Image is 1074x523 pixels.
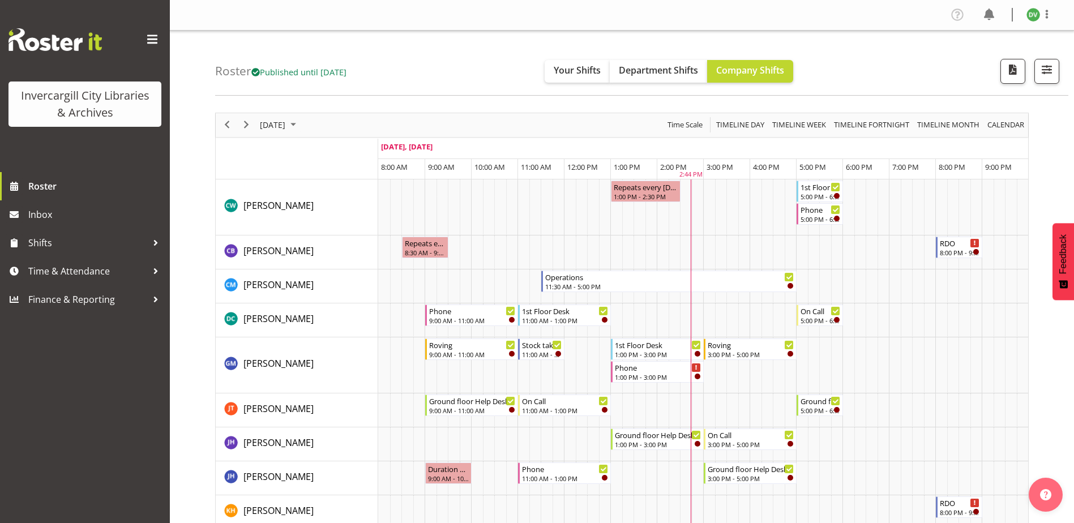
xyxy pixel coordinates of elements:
td: Catherine Wilson resource [216,179,378,235]
div: 9:00 AM - 10:00 AM [428,474,469,483]
button: Month [986,118,1026,132]
span: [PERSON_NAME] [243,402,314,415]
span: 8:00 AM [381,162,408,172]
span: Time & Attendance [28,263,147,280]
div: On Call [801,305,840,316]
div: previous period [217,113,237,137]
div: Catherine Wilson"s event - Phone Begin From Friday, October 10, 2025 at 5:00:00 PM GMT+13:00 Ends... [797,203,843,225]
td: Glen Tomlinson resource [216,393,378,427]
div: 9:00 AM - 11:00 AM [429,350,515,359]
div: 9:00 AM - 11:00 AM [429,406,515,415]
div: 1st Floor Desk [615,339,701,350]
div: Roving [429,339,515,350]
span: 9:00 PM [985,162,1012,172]
div: 8:30 AM - 9:30 AM [405,248,446,257]
a: [PERSON_NAME] [243,312,314,325]
div: Repeats every [DATE] - [PERSON_NAME] [405,237,446,248]
button: Fortnight [832,118,912,132]
span: 5:00 PM [799,162,826,172]
span: Roster [28,178,164,195]
button: Feedback - Show survey [1052,223,1074,300]
div: Phone [429,305,515,316]
div: Ground floor Help Desk [708,463,794,474]
div: RDO [940,237,979,248]
button: Filter Shifts [1034,59,1059,84]
div: 11:30 AM - 5:00 PM [545,282,794,291]
div: Donald Cunningham"s event - On Call Begin From Friday, October 10, 2025 at 5:00:00 PM GMT+13:00 E... [797,305,843,326]
div: Donald Cunningham"s event - Phone Begin From Friday, October 10, 2025 at 9:00:00 AM GMT+13:00 End... [425,305,518,326]
div: next period [237,113,256,137]
div: Operations [545,271,794,282]
span: Finance & Reporting [28,291,147,308]
div: 1:00 PM - 3:00 PM [615,372,701,381]
div: Cindy Mulrooney"s event - Operations Begin From Friday, October 10, 2025 at 11:30:00 AM GMT+13:00... [541,271,797,292]
div: 5:00 PM - 6:00 PM [801,406,840,415]
div: Phone [615,362,701,373]
span: Timeline Day [715,118,765,132]
div: 2:44 PM [679,170,703,179]
div: 1st Floor Desk [522,305,608,316]
div: Roving [708,339,794,350]
div: Jillian Hunter"s event - Phone Begin From Friday, October 10, 2025 at 11:00:00 AM GMT+13:00 Ends ... [518,462,611,484]
div: Gabriel McKay Smith"s event - 1st Floor Desk Begin From Friday, October 10, 2025 at 1:00:00 PM GM... [611,338,704,360]
button: Download a PDF of the roster for the current day [1000,59,1025,84]
span: Timeline Month [916,118,981,132]
div: Glen Tomlinson"s event - Ground floor Help Desk Begin From Friday, October 10, 2025 at 9:00:00 AM... [425,395,518,416]
a: [PERSON_NAME] [243,470,314,483]
div: 3:00 PM - 5:00 PM [708,440,794,449]
button: Department Shifts [610,60,707,83]
div: 11:00 AM - 1:00 PM [522,406,608,415]
span: 12:00 PM [567,162,598,172]
div: Catherine Wilson"s event - 1st Floor Desk Begin From Friday, October 10, 2025 at 5:00:00 PM GMT+1... [797,181,843,202]
div: Jillian Hunter"s event - Ground floor Help Desk Begin From Friday, October 10, 2025 at 3:00:00 PM... [704,462,797,484]
span: 2:00 PM [660,162,687,172]
div: 3:00 PM - 5:00 PM [708,474,794,483]
div: Ground floor Help Desk [615,429,701,440]
button: Timeline Day [714,118,767,132]
td: Jillian Hunter resource [216,461,378,495]
div: 1:00 PM - 2:30 PM [614,192,678,201]
div: Phone [801,204,840,215]
button: Timeline Week [771,118,828,132]
a: [PERSON_NAME] [243,357,314,370]
span: 3:00 PM [707,162,733,172]
span: Shifts [28,234,147,251]
span: [PERSON_NAME] [243,199,314,212]
div: On Call [522,395,608,406]
div: Repeats every [DATE] - [PERSON_NAME] [614,181,678,192]
span: 4:00 PM [753,162,780,172]
span: calendar [986,118,1025,132]
td: Donald Cunningham resource [216,303,378,337]
td: Jill Harpur resource [216,427,378,461]
div: Gabriel McKay Smith"s event - Phone Begin From Friday, October 10, 2025 at 1:00:00 PM GMT+13:00 E... [611,361,704,383]
a: [PERSON_NAME] [243,244,314,258]
span: Department Shifts [619,64,698,76]
div: Stock taking [522,339,562,350]
div: Duration 1 hours - [PERSON_NAME] [428,463,469,474]
span: 9:00 AM [428,162,455,172]
a: [PERSON_NAME] [243,278,314,291]
div: 11:00 AM - 12:00 PM [522,350,562,359]
button: Your Shifts [545,60,610,83]
div: Gabriel McKay Smith"s event - Roving Begin From Friday, October 10, 2025 at 9:00:00 AM GMT+13:00 ... [425,338,518,360]
div: On Call [708,429,794,440]
div: Gabriel McKay Smith"s event - Stock taking Begin From Friday, October 10, 2025 at 11:00:00 AM GMT... [518,338,564,360]
div: Ground floor Help Desk [801,395,840,406]
span: Company Shifts [716,64,784,76]
div: Phone [522,463,608,474]
button: October 2025 [258,118,301,132]
div: Chris Broad"s event - RDO Begin From Friday, October 10, 2025 at 8:00:00 PM GMT+13:00 Ends At Fri... [936,237,982,258]
div: 1st Floor Desk [801,181,840,192]
a: [PERSON_NAME] [243,436,314,449]
a: [PERSON_NAME] [243,504,314,517]
td: Cindy Mulrooney resource [216,269,378,303]
div: Jill Harpur"s event - On Call Begin From Friday, October 10, 2025 at 3:00:00 PM GMT+13:00 Ends At... [704,428,797,450]
button: Next [239,118,254,132]
span: 6:00 PM [846,162,872,172]
span: Timeline Week [771,118,827,132]
span: [DATE] [259,118,286,132]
